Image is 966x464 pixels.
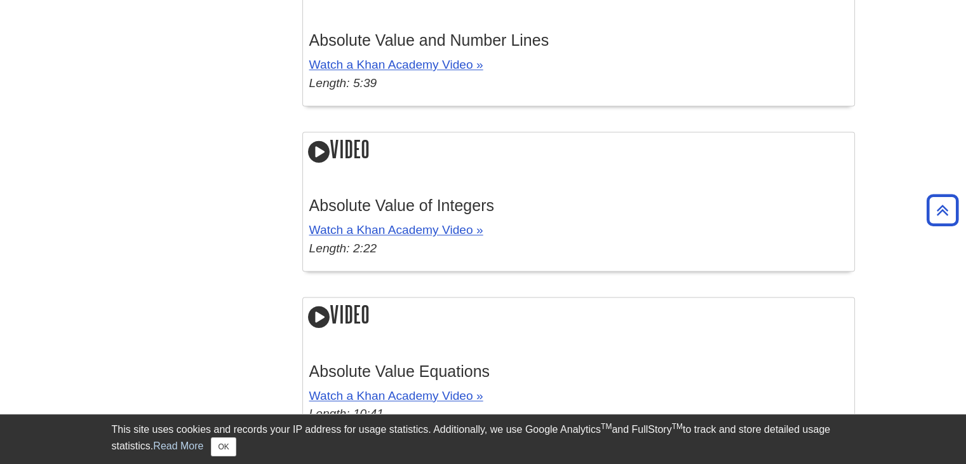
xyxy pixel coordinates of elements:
[309,389,483,402] a: Watch a Khan Academy Video »
[309,223,483,236] a: Watch a Khan Academy Video »
[309,76,377,90] em: Length: 5:39
[601,422,612,431] sup: TM
[309,242,377,255] em: Length: 2:22
[211,437,236,456] button: Close
[309,58,483,71] a: Watch a Khan Academy Video »
[309,196,848,215] h3: Absolute Value of Integers
[672,422,683,431] sup: TM
[309,31,848,50] h3: Absolute Value and Number Lines
[303,297,854,334] h2: Video
[153,440,203,451] a: Read More
[309,362,848,381] h3: Absolute Value Equations
[303,132,854,168] h2: Video
[309,407,384,420] em: Length: 10:41
[922,201,963,219] a: Back to Top
[112,422,855,456] div: This site uses cookies and records your IP address for usage statistics. Additionally, we use Goo...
